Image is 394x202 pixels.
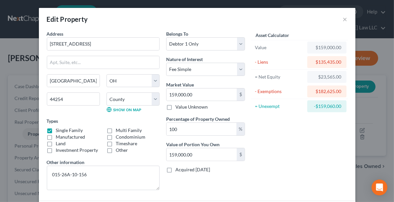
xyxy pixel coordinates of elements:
div: - Exemptions [255,88,305,95]
input: 0.00 [167,88,237,101]
div: Edit Property [47,15,88,24]
div: Value [255,44,305,51]
a: Show on Map [106,107,141,112]
label: Other [116,147,128,153]
label: Investment Property [56,147,98,153]
label: Asset Calculator [256,32,289,39]
input: Apt, Suite, etc... [47,56,159,69]
span: Address [47,31,64,37]
label: Acquired [DATE] [175,166,210,173]
input: Enter city... [47,75,100,87]
button: × [343,15,348,23]
div: = Unexempt [255,103,305,110]
label: Value of Portion You Own [166,141,220,148]
div: $ [237,88,245,101]
label: Other information [47,159,85,166]
div: $135,435.00 [313,59,341,65]
input: Enter zip... [47,92,100,106]
span: Belongs To [166,31,188,37]
div: = Net Equity [255,74,305,80]
label: Manufactured [56,134,85,140]
label: Types [47,118,58,124]
label: Nature of Interest [166,56,203,63]
label: Market Value [166,81,194,88]
label: Multi Family [116,127,142,134]
input: 0.00 [167,123,236,135]
div: $23,565.00 [313,74,341,80]
label: Single Family [56,127,83,134]
input: Enter address... [47,38,159,50]
label: Timeshare [116,140,137,147]
input: 0.00 [167,148,237,161]
div: % [236,123,245,135]
div: $182,625.00 [313,88,341,95]
label: Condominium [116,134,145,140]
label: Value Unknown [175,104,208,110]
label: Land [56,140,66,147]
div: - Liens [255,59,305,65]
div: $ [237,148,245,161]
div: Open Intercom Messenger [372,180,387,195]
div: -$159,060.00 [313,103,341,110]
label: Percentage of Property Owned [166,116,230,122]
div: $159,000.00 [313,44,341,51]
